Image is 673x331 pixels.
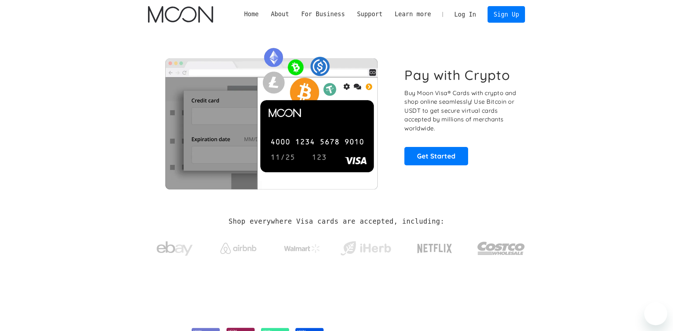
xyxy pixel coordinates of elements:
[403,232,467,261] a: Netflix
[148,6,213,23] a: home
[395,10,431,19] div: Learn more
[339,239,392,258] img: iHerb
[220,243,256,254] img: Airbnb
[357,10,382,19] div: Support
[271,10,289,19] div: About
[238,10,265,19] a: Home
[157,237,193,260] img: ebay
[148,230,202,264] a: ebay
[351,10,389,19] div: Support
[339,232,392,261] a: iHerb
[229,218,444,225] h2: Shop everywhere Visa cards are accepted, including:
[404,147,468,165] a: Get Started
[488,6,525,22] a: Sign Up
[477,235,525,262] img: Costco
[404,89,517,133] p: Buy Moon Visa® Cards with crypto and shop online seamlessly! Use Bitcoin or USDT to get secure vi...
[275,237,329,256] a: Walmart
[148,6,213,23] img: Moon Logo
[644,302,667,325] iframe: Button to launch messaging window
[265,10,295,19] div: About
[295,10,351,19] div: For Business
[477,228,525,265] a: Costco
[404,67,510,83] h1: Pay with Crypto
[417,240,453,258] img: Netflix
[301,10,345,19] div: For Business
[389,10,437,19] div: Learn more
[148,43,395,189] img: Moon Cards let you spend your crypto anywhere Visa is accepted.
[284,244,320,253] img: Walmart
[211,236,265,258] a: Airbnb
[448,6,482,22] a: Log In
